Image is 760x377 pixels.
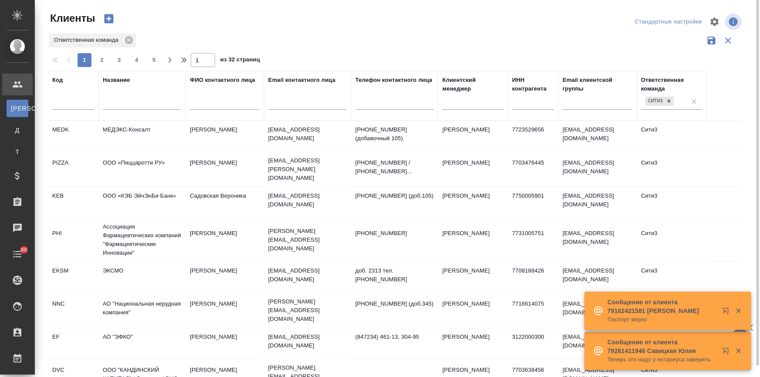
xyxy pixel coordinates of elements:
[558,187,637,218] td: [EMAIL_ADDRESS][DOMAIN_NAME]
[442,76,503,93] div: Клиентский менеджер
[186,187,264,218] td: Садовская Вероника
[95,53,109,67] button: 2
[438,121,508,151] td: [PERSON_NAME]
[355,158,434,176] p: [PHONE_NUMBER] / [PHONE_NUMBER]...
[49,34,136,47] div: Ответственная команда
[98,11,119,26] button: Создать
[268,227,347,253] p: [PERSON_NAME][EMAIL_ADDRESS][DOMAIN_NAME]
[558,295,637,326] td: [EMAIL_ADDRESS][DOMAIN_NAME]
[130,53,144,67] button: 4
[48,11,95,25] span: Клиенты
[186,154,264,185] td: [PERSON_NAME]
[637,262,706,293] td: Сити3
[508,295,558,326] td: 7716614075
[7,143,28,161] a: Т
[268,333,347,350] p: [EMAIL_ADDRESS][DOMAIN_NAME]
[147,56,161,64] span: 5
[717,342,738,363] button: Открыть в новой вкладке
[268,125,347,143] p: [EMAIL_ADDRESS][DOMAIN_NAME]
[98,187,186,218] td: ООО «КЭБ ЭйчЭнБи Банк»
[558,225,637,255] td: [EMAIL_ADDRESS][DOMAIN_NAME]
[48,154,98,185] td: PIZZA
[268,192,347,209] p: [EMAIL_ADDRESS][DOMAIN_NAME]
[98,218,186,262] td: Ассоциация Фармацевтических компаний "Фармацевтические Инновации"
[54,36,122,44] p: Ответственная команда
[130,56,144,64] span: 4
[268,297,347,323] p: [PERSON_NAME][EMAIL_ADDRESS][DOMAIN_NAME]
[147,53,161,67] button: 5
[268,76,335,84] div: Email контактного лица
[645,96,675,107] div: Сити3
[558,154,637,185] td: [EMAIL_ADDRESS][DOMAIN_NAME]
[186,262,264,293] td: [PERSON_NAME]
[268,156,347,182] p: [EMAIL_ADDRESS][PERSON_NAME][DOMAIN_NAME]
[703,32,720,49] button: Сохранить фильтры
[438,262,508,293] td: [PERSON_NAME]
[355,266,434,284] p: доб. 2313 тел. [PHONE_NUMBER]
[725,13,743,30] span: Посмотреть информацию
[438,295,508,326] td: [PERSON_NAME]
[48,262,98,293] td: EKSM
[7,100,28,117] a: [PERSON_NAME]
[11,126,24,135] span: Д
[48,187,98,218] td: KEB
[720,32,736,49] button: Сбросить фильтры
[637,121,706,151] td: Сити3
[112,53,126,67] button: 3
[355,229,434,238] p: [PHONE_NUMBER]
[563,76,632,93] div: Email клиентской группы
[730,347,747,355] button: Закрыть
[508,154,558,185] td: 7703476445
[268,266,347,284] p: [EMAIL_ADDRESS][DOMAIN_NAME]
[98,262,186,293] td: ЭКСМО
[637,225,706,255] td: Сити3
[190,76,255,84] div: ФИО контактного лица
[512,76,554,93] div: ИНН контрагента
[558,262,637,293] td: [EMAIL_ADDRESS][DOMAIN_NAME]
[186,328,264,359] td: [PERSON_NAME]
[98,154,186,185] td: ООО «Пиццаротти РУ»
[355,76,432,84] div: Телефон контактного лица
[508,187,558,218] td: 7750005901
[608,355,716,364] p: Теперь это надо у нотариуса заверить
[704,11,725,32] span: Настроить таблицу
[645,97,664,106] div: Сити3
[7,121,28,139] a: Д
[508,121,558,151] td: 7723529656
[220,54,260,67] span: из 32 страниц
[11,104,24,113] span: [PERSON_NAME]
[98,121,186,151] td: МЕДЭКС-Консалт
[103,76,130,84] div: Название
[608,298,716,315] p: Сообщение от клиента 79162421581 [PERSON_NAME]
[95,56,109,64] span: 2
[730,307,747,315] button: Закрыть
[641,76,702,93] div: Ответственная команда
[558,328,637,359] td: [EMAIL_ADDRESS][DOMAIN_NAME]
[508,328,558,359] td: 3122000300
[355,125,434,143] p: [PHONE_NUMBER] (добавочный 105)
[11,148,24,156] span: Т
[508,262,558,293] td: 7708188426
[48,225,98,255] td: PHI
[717,302,738,323] button: Открыть в новой вкладке
[48,121,98,151] td: MEDK
[98,328,186,359] td: АО "ЭФКО"
[98,295,186,326] td: АО "Национальная нерудная компания"
[637,154,706,185] td: Сити3
[186,295,264,326] td: [PERSON_NAME]
[355,333,434,341] p: (847234) 461-13, 304-95
[438,225,508,255] td: [PERSON_NAME]
[438,154,508,185] td: [PERSON_NAME]
[637,187,706,218] td: Сити3
[48,295,98,326] td: NNC
[186,121,264,151] td: [PERSON_NAME]
[438,328,508,359] td: [PERSON_NAME]
[48,328,98,359] td: EF
[558,121,637,151] td: [EMAIL_ADDRESS][DOMAIN_NAME]
[16,246,32,254] span: 80
[112,56,126,64] span: 3
[608,338,716,355] p: Сообщение от клиента 79261411946 Савицкая Юлия
[2,243,33,265] a: 80
[52,76,63,84] div: Код
[633,15,704,29] div: split button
